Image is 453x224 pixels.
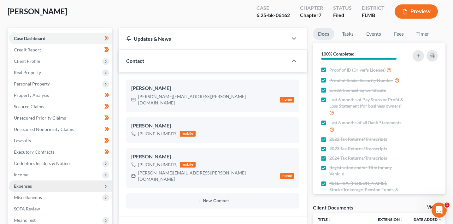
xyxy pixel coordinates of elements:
[138,93,278,106] div: [PERSON_NAME][EMAIL_ADDRESS][PERSON_NAME][DOMAIN_NAME]
[9,90,112,101] a: Property Analysis
[362,12,385,19] div: FLMB
[361,28,386,40] a: Events
[14,115,66,121] span: Unsecured Priority Claims
[14,104,44,109] span: Secured Claims
[378,217,403,222] a: Extensionunfold_more
[438,218,442,222] i: expand_more
[411,28,434,40] a: Timer
[14,161,71,166] span: Codebtors Insiders & Notices
[138,162,177,168] div: [PHONE_NUMBER]
[14,149,54,155] span: Executory Contracts
[14,70,41,75] span: Real Property
[14,36,45,41] span: Case Dashboard
[300,4,323,12] div: Chapter
[329,145,387,152] span: 2023 Tax Returns/Transcripts
[329,155,387,161] span: 2024 Tax Returns/Transcripts
[414,217,442,222] a: Date Added expand_more
[9,124,112,135] a: Unsecured Nonpriority Claims
[9,33,112,44] a: Case Dashboard
[333,4,352,12] div: Status
[14,217,36,223] span: Means Test
[8,7,67,16] span: [PERSON_NAME]
[180,131,196,137] div: mobile
[329,180,407,199] span: 401k, IRA, [PERSON_NAME], Stock/Brokerage, Pension Funds, & Retirement account statements
[329,77,393,84] span: Proof of Social Security Number
[256,4,290,12] div: Case
[9,112,112,124] a: Unsecured Priority Claims
[180,162,196,168] div: mobile
[9,146,112,158] a: Executory Contracts
[9,44,112,56] a: Credit Report
[14,81,50,86] span: Personal Property
[427,205,443,209] a: View All
[14,138,31,143] span: Lawsuits
[321,51,355,56] strong: 100% Completed
[337,28,359,40] a: Tasks
[432,203,447,218] iframe: Intercom live chat
[313,204,353,211] div: Client Documents
[300,12,323,19] div: Chapter
[131,85,294,92] div: [PERSON_NAME]
[14,92,49,98] span: Property Analysis
[280,97,294,103] div: home
[395,4,438,19] button: Preview
[329,164,407,177] span: Registration and/or Title for any Vehicle
[14,183,32,189] span: Expenses
[131,198,294,203] button: New Contact
[318,217,332,222] a: Titleunfold_more
[138,131,177,137] div: [PHONE_NUMBER]
[14,172,28,177] span: Income
[131,153,294,161] div: [PERSON_NAME]
[138,170,278,182] div: [PERSON_NAME][EMAIL_ADDRESS][PERSON_NAME][DOMAIN_NAME]
[14,47,41,52] span: Credit Report
[14,127,74,132] span: Unsecured Nonpriority Claims
[329,87,386,93] span: Credit Counseling Certificate
[329,97,407,109] span: Last 6 months of Pay Stubs or Profit & Loss Statement (for business owners)
[14,206,40,211] span: SOFA Review
[9,203,112,215] a: SOFA Review
[400,218,403,222] i: unfold_more
[9,135,112,146] a: Lawsuits
[126,58,144,64] span: Contact
[14,195,42,200] span: Miscellaneous
[319,12,321,18] span: 7
[328,218,332,222] i: unfold_more
[126,35,280,42] div: Updates & News
[362,4,385,12] div: District
[280,173,294,179] div: home
[329,120,401,126] span: Last 6 months of all Bank Statements
[389,28,409,40] a: Fees
[329,136,387,142] span: 2022 Tax Returns/Transcripts
[313,28,334,40] a: Docs
[9,101,112,112] a: Secured Claims
[256,12,290,19] div: 6:25-bk-06162
[131,122,294,130] div: [PERSON_NAME]
[444,203,450,208] span: 1
[329,67,385,73] span: Proof of ID (Driver's License)
[333,12,352,19] div: Filed
[14,58,40,64] span: Client Profile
